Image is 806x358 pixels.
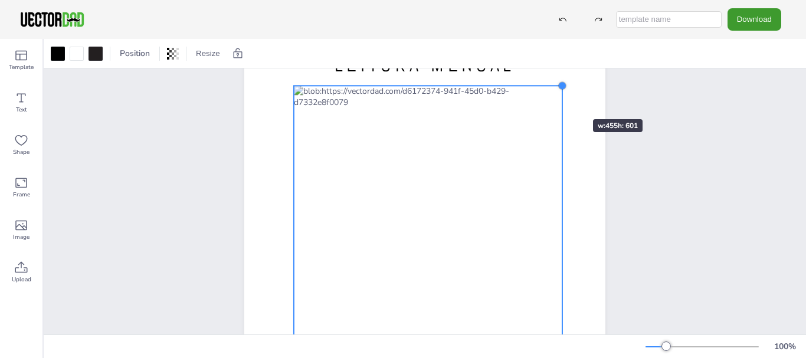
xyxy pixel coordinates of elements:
span: LEITURA MENSAL [335,52,515,77]
span: Template [9,63,34,72]
button: Resize [191,44,225,63]
span: Image [13,232,30,242]
button: Download [728,8,781,30]
span: Shape [13,147,30,157]
span: Upload [12,275,31,284]
span: Position [117,48,152,59]
span: Text [16,105,27,114]
input: template name [616,11,722,28]
div: 100 % [771,341,799,352]
img: VectorDad-1.png [19,11,86,28]
div: w: 455 h: 601 [593,119,643,132]
span: Frame [13,190,30,199]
